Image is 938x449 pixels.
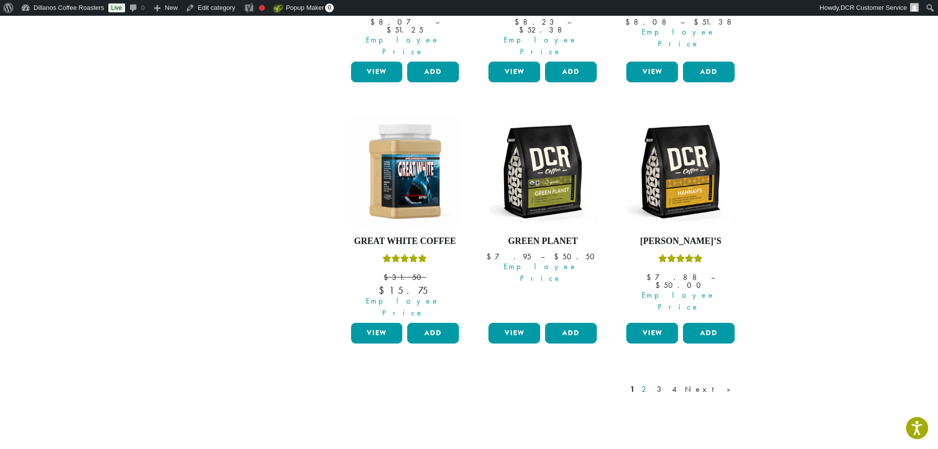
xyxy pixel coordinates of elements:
[379,284,431,297] bdi: 15.75
[647,272,702,282] bdi: 7.88
[694,17,702,27] span: $
[325,3,334,12] span: 0
[379,284,389,297] span: $
[515,17,558,27] bdi: 8.23
[384,272,426,282] bdi: 31.50
[655,383,667,395] a: 3
[647,272,655,282] span: $
[486,115,599,228] img: DCR-12oz-FTO-Green-Planet-Stock-scaled.png
[655,280,706,290] bdi: 50.00
[711,272,715,282] span: –
[554,251,562,262] span: $
[554,251,599,262] bdi: 50.50
[841,4,907,11] span: DCR Customer Service
[567,17,571,27] span: –
[519,25,527,35] span: $
[655,280,664,290] span: $
[349,236,462,247] h4: Great White Coffee
[628,383,637,395] a: 1
[694,17,736,27] bdi: 51.38
[259,5,265,11] div: Needs improvement
[486,115,599,319] a: Green Planet Employee Price
[351,323,403,344] a: View
[482,34,599,58] span: Employee Price
[625,17,671,27] bdi: 8.08
[640,383,652,395] a: 2
[407,62,459,82] button: Add
[486,236,599,247] h4: Green Planet
[680,17,684,27] span: –
[488,323,540,344] a: View
[683,323,735,344] button: Add
[387,25,395,35] span: $
[486,251,495,262] span: $
[345,34,462,58] span: Employee Price
[624,115,737,319] a: [PERSON_NAME]’sRated 5.00 out of 5 Employee Price
[519,25,567,35] bdi: 52.38
[620,289,737,313] span: Employee Price
[683,383,740,395] a: Next »
[620,26,737,50] span: Employee Price
[383,253,427,268] div: Rated 5.00 out of 5
[670,383,680,395] a: 4
[541,251,545,262] span: –
[345,295,462,319] span: Employee Price
[624,115,737,228] img: DCR-12oz-Hannahs-Stock-scaled.png
[624,236,737,247] h4: [PERSON_NAME]’s
[488,62,540,82] a: View
[370,17,379,27] span: $
[515,17,523,27] span: $
[626,323,678,344] a: View
[486,251,531,262] bdi: 7.95
[545,323,597,344] button: Add
[683,62,735,82] button: Add
[658,253,703,268] div: Rated 5.00 out of 5
[348,115,461,228] img: Great_White_Ground_Espresso_2.png
[407,323,459,344] button: Add
[351,62,403,82] a: View
[625,17,634,27] span: $
[545,62,597,82] button: Add
[349,115,462,319] a: Great White CoffeeRated 5.00 out of 5 $31.50 Employee Price
[387,25,423,35] bdi: 51.25
[482,261,599,284] span: Employee Price
[384,272,392,282] span: $
[626,62,678,82] a: View
[435,17,439,27] span: –
[108,3,125,12] a: Live
[370,17,426,27] bdi: 8.07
